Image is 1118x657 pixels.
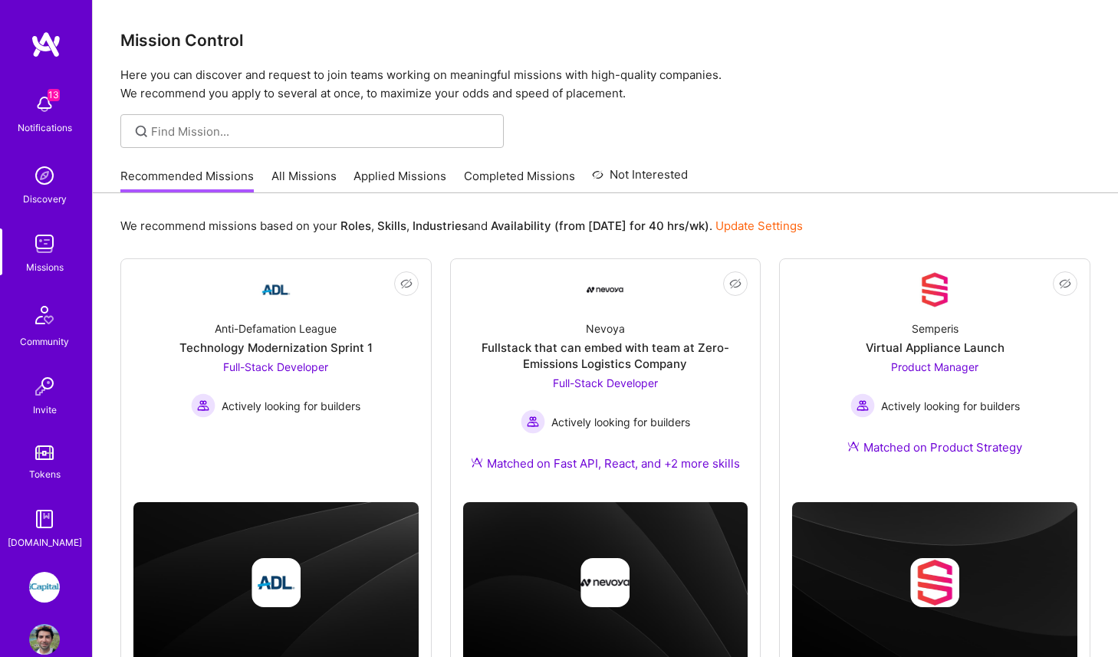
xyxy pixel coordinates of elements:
a: Company LogoNevoyaFullstack that can embed with team at Zero-Emissions Logistics CompanyFull-Stac... [463,271,748,490]
img: Ateam Purple Icon [847,440,860,452]
img: Company logo [910,558,959,607]
p: We recommend missions based on your , , and . [120,218,803,234]
a: All Missions [271,168,337,193]
span: Actively looking for builders [222,398,360,414]
span: 13 [48,89,60,101]
div: Community [20,333,69,350]
input: Find Mission... [151,123,492,140]
span: Full-Stack Developer [223,360,328,373]
h3: Mission Control [120,31,1090,50]
img: bell [29,89,60,120]
img: Actively looking for builders [850,393,875,418]
b: Availability (from [DATE] for 40 hrs/wk) [491,218,709,233]
div: Notifications [18,120,72,136]
i: icon EyeClosed [1059,278,1071,290]
img: Actively looking for builders [191,393,215,418]
a: Not Interested [592,166,688,193]
div: Fullstack that can embed with team at Zero-Emissions Logistics Company [463,340,748,372]
div: [DOMAIN_NAME] [8,534,82,550]
img: Invite [29,371,60,402]
a: User Avatar [25,624,64,655]
img: logo [31,31,61,58]
a: Applied Missions [353,168,446,193]
a: Update Settings [715,218,803,233]
a: Recommended Missions [120,168,254,193]
div: Missions [26,259,64,275]
i: icon EyeClosed [400,278,413,290]
span: Product Manager [891,360,978,373]
img: Company logo [252,558,301,607]
div: Matched on Product Strategy [847,439,1022,455]
div: Nevoya [586,320,625,337]
a: Company LogoSemperisVirtual Appliance LaunchProduct Manager Actively looking for buildersActively... [792,271,1077,474]
img: Ateam Purple Icon [471,456,483,468]
b: Industries [413,218,468,233]
div: Virtual Appliance Launch [866,340,1005,356]
img: Company Logo [916,271,953,308]
div: Discovery [23,191,67,207]
span: Full-Stack Developer [553,376,658,389]
b: Roles [340,218,371,233]
img: guide book [29,504,60,534]
a: Completed Missions [464,168,575,193]
div: Technology Modernization Sprint 1 [179,340,373,356]
img: Company Logo [258,271,294,308]
img: Company logo [580,558,630,607]
span: Actively looking for builders [881,398,1020,414]
a: iCapital: Build and maintain RESTful API [25,572,64,603]
b: Skills [377,218,406,233]
img: discovery [29,160,60,191]
div: Anti-Defamation League [215,320,337,337]
img: Community [26,297,63,333]
img: Actively looking for builders [521,409,545,434]
div: Invite [33,402,57,418]
img: tokens [35,445,54,460]
img: Company Logo [587,271,623,308]
div: Tokens [29,466,61,482]
img: teamwork [29,228,60,259]
img: iCapital: Build and maintain RESTful API [29,572,60,603]
a: Company LogoAnti-Defamation LeagueTechnology Modernization Sprint 1Full-Stack Developer Actively ... [133,271,419,461]
img: User Avatar [29,624,60,655]
div: Semperis [912,320,959,337]
i: icon EyeClosed [729,278,741,290]
i: icon SearchGrey [133,123,150,140]
div: Matched on Fast API, React, and +2 more skills [471,455,740,471]
span: Actively looking for builders [551,414,690,430]
p: Here you can discover and request to join teams working on meaningful missions with high-quality ... [120,66,1090,103]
